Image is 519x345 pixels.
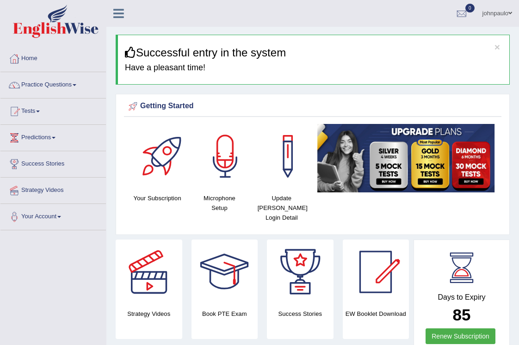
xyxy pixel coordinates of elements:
[125,47,502,59] h3: Successful entry in the system
[453,306,471,324] b: 85
[465,4,475,12] span: 0
[126,99,499,113] div: Getting Started
[193,193,246,213] h4: Microphone Setup
[0,72,106,95] a: Practice Questions
[0,99,106,122] a: Tests
[0,178,106,201] a: Strategy Videos
[0,46,106,69] a: Home
[125,63,502,73] h4: Have a pleasant time!
[317,124,494,192] img: small5.jpg
[424,293,499,302] h4: Days to Expiry
[0,151,106,174] a: Success Stories
[0,125,106,148] a: Predictions
[255,193,308,222] h4: Update [PERSON_NAME] Login Detail
[494,42,500,52] button: ×
[343,309,409,319] h4: EW Booklet Download
[116,309,182,319] h4: Strategy Videos
[0,204,106,227] a: Your Account
[267,309,334,319] h4: Success Stories
[192,309,258,319] h4: Book PTE Exam
[131,193,184,203] h4: Your Subscription
[426,328,495,344] a: Renew Subscription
